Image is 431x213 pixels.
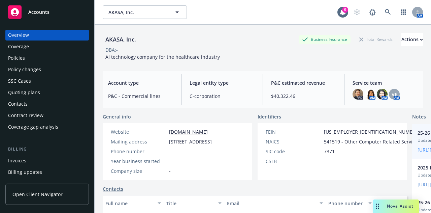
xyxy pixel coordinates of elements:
span: General info [103,113,131,120]
span: [STREET_ADDRESS] [169,138,212,145]
span: 7371 [324,148,335,155]
span: - [169,158,171,165]
button: Email [224,195,326,211]
a: Start snowing [350,5,364,19]
span: Nova Assist [387,203,413,209]
span: - [169,167,171,175]
span: AKASA, Inc. [108,9,167,16]
span: P&C - Commercial lines [108,92,173,100]
span: 541519 - Other Computer Related Services [324,138,420,145]
a: Invoices [5,155,89,166]
a: Accounts [5,3,89,22]
div: Business Insurance [299,35,351,44]
a: Policies [5,53,89,63]
div: FEIN [266,128,321,135]
button: Actions [401,33,423,46]
a: Contract review [5,110,89,121]
div: Overview [8,30,29,41]
span: Service team [353,79,418,86]
div: Drag to move [373,199,382,213]
a: Coverage gap analysis [5,122,89,132]
div: Policies [8,53,25,63]
img: photo [377,89,388,100]
span: Identifiers [258,113,281,120]
a: Overview [5,30,89,41]
div: Year business started [111,158,166,165]
div: Billing updates [8,167,42,178]
span: $40,322.46 [271,92,336,100]
a: Contacts [5,99,89,109]
button: Full name [103,195,164,211]
a: [DOMAIN_NAME] [169,129,208,135]
span: Account type [108,79,173,86]
a: Switch app [397,5,410,19]
a: Billing updates [5,167,89,178]
span: Legal entity type [190,79,255,86]
img: photo [365,89,375,100]
button: Phone number [326,195,374,211]
span: P&C estimated revenue [271,79,336,86]
button: Title [164,195,225,211]
div: SSC Cases [8,76,31,86]
a: Quoting plans [5,87,89,98]
div: Email [227,200,316,207]
a: Search [381,5,395,19]
div: Mailing address [111,138,166,145]
div: Phone number [328,200,364,207]
button: Key contact [374,195,407,211]
div: Total Rewards [356,35,396,44]
a: Coverage [5,41,89,52]
span: Open Client Navigator [12,191,63,198]
div: DBA: - [105,46,118,53]
div: Quoting plans [8,87,40,98]
div: Billing [5,146,89,153]
button: AKASA, Inc. [103,5,187,19]
div: SIC code [266,148,321,155]
span: - [169,148,171,155]
div: Company size [111,167,166,175]
span: [US_EMPLOYER_IDENTIFICATION_NUMBER] [324,128,420,135]
div: NAICS [266,138,321,145]
div: CSLB [266,158,321,165]
a: SSC Cases [5,76,89,86]
div: Coverage [8,41,29,52]
div: Contacts [8,99,28,109]
a: Contacts [103,185,123,192]
div: Phone number [111,148,166,155]
span: - [324,158,326,165]
div: Website [111,128,166,135]
a: Policy changes [5,64,89,75]
div: AKASA, Inc. [103,35,139,44]
div: Contract review [8,110,43,121]
span: C-corporation [190,92,255,100]
div: Coverage gap analysis [8,122,58,132]
div: Policy changes [8,64,41,75]
span: Notes [412,113,426,121]
button: Nova Assist [373,199,419,213]
span: VE [392,91,397,98]
span: AI technology company for the healthcare industry [105,54,220,60]
div: Full name [105,200,154,207]
span: Accounts [28,9,49,15]
div: Invoices [8,155,26,166]
div: 5 [342,7,348,13]
a: Report a Bug [366,5,379,19]
img: photo [353,89,363,100]
div: Title [166,200,214,207]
